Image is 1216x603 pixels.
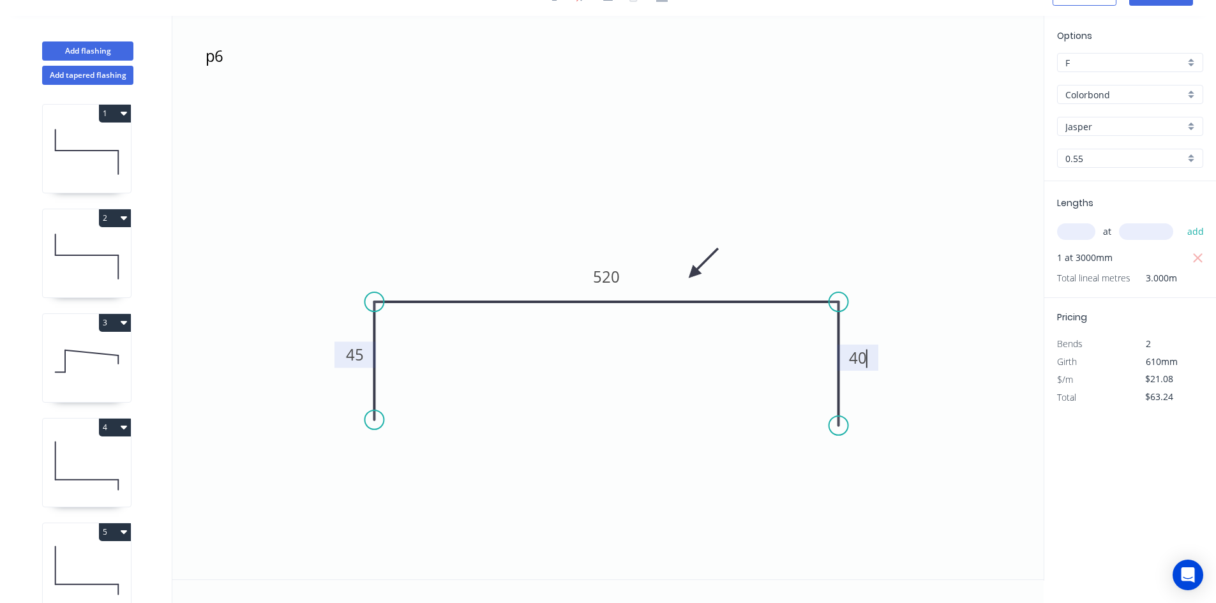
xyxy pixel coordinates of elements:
input: Material [1065,88,1185,101]
span: $/m [1057,373,1073,385]
textarea: p6 [203,43,306,90]
input: Colour [1065,120,1185,133]
span: Total lineal metres [1057,269,1130,287]
tspan: 45 [346,344,364,365]
button: Add flashing [42,41,133,61]
span: Pricing [1057,311,1087,324]
span: Total [1057,391,1076,403]
span: Girth [1057,355,1077,368]
tspan: 40 [849,347,867,368]
button: Add tapered flashing [42,66,133,85]
button: 2 [99,209,131,227]
span: at [1103,223,1111,241]
span: 1 at 3000mm [1057,249,1113,267]
button: add [1181,221,1211,242]
span: 610mm [1146,355,1178,368]
input: Thickness [1065,152,1185,165]
button: 4 [99,419,131,436]
span: Options [1057,29,1092,42]
span: 2 [1146,338,1151,350]
input: Price level [1065,56,1185,70]
div: Open Intercom Messenger [1173,560,1203,590]
tspan: 520 [593,266,620,287]
span: 3.000m [1130,269,1177,287]
span: Bends [1057,338,1083,350]
button: 3 [99,314,131,332]
span: Lengths [1057,197,1093,209]
button: 5 [99,523,131,541]
button: 1 [99,105,131,123]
